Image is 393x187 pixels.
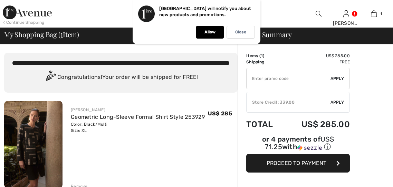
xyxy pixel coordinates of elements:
span: 1 [60,29,63,38]
p: [GEOGRAPHIC_DATA] will notify you about new products and promotions. [159,6,251,17]
span: Apply [330,99,344,105]
input: Promo code [247,68,330,89]
td: Free [283,59,350,65]
td: Shipping [246,59,283,65]
span: 1 [261,53,263,58]
div: [PERSON_NAME] [71,107,205,113]
img: Sezzle [297,145,322,151]
span: Apply [330,75,344,82]
td: US$ 285.00 [283,113,350,136]
p: Allow [204,30,215,35]
div: Store Credit: 339.00 [247,99,330,105]
div: or 4 payments ofUS$ 71.25withSezzle Click to learn more about Sezzle [246,136,350,154]
img: My Bag [371,10,377,18]
a: Geometric Long-Sleeve Formal Shirt Style 253929 [71,114,205,120]
td: Total [246,113,283,136]
img: 1ère Avenue [3,6,52,19]
div: < Continue Shopping [3,19,45,25]
a: Sign In [343,10,349,17]
span: My Shopping Bag ( Item) [4,31,79,38]
span: 1 [380,11,382,17]
img: My Info [343,10,349,18]
span: US$ 285 [208,110,232,117]
div: Congratulations! Your order will be shipped for FREE! [12,71,229,84]
div: Color: Black/Multi Size: XL [71,121,205,134]
p: Close [235,30,246,35]
div: Order Summary [233,31,389,38]
img: Congratulation2.svg [44,71,57,84]
a: 1 [360,10,387,18]
div: or 4 payments of with [246,136,350,152]
span: US$ 71.25 [265,135,334,151]
td: US$ 285.00 [283,53,350,59]
button: Proceed to Payment [246,154,350,173]
img: search the website [316,10,322,18]
td: Items ( ) [246,53,283,59]
div: [PERSON_NAME] [333,20,360,27]
span: Proceed to Payment [267,160,326,166]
